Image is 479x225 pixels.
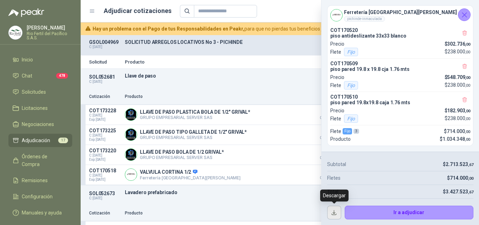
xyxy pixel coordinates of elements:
a: Solicitudes [8,85,72,99]
span: Solicitudes [22,88,46,96]
p: $ [445,48,470,56]
span: 238.000 [447,115,470,121]
a: Adjudicación17 [8,134,72,147]
p: COT173225 [89,128,121,133]
p: Cotización [89,210,121,217]
p: Producto [125,60,370,64]
div: Fijo [344,48,358,56]
span: ,00 [465,137,470,142]
p: Producto [125,93,305,100]
p: LLAVE DE PASO PLASTICA BOLA DE 1/2" GRIVAL* [140,109,250,115]
span: 548.709 [447,74,470,80]
a: Licitaciones [8,101,72,115]
img: Company Logo [125,169,137,180]
p: $ [444,127,470,135]
p: piso pared 19.8 x 19.8 cja 1.76 mts [330,66,470,72]
span: Exp: [DATE] [89,138,121,142]
p: Precio [330,107,344,114]
span: 2.713.523 [446,161,473,167]
p: Precio [309,93,344,100]
p: SOL052673 [89,191,121,196]
p: $ [443,160,473,168]
span: 478 [56,73,68,79]
p: Ferretería [GEOGRAPHIC_DATA][PERSON_NAME] [140,175,241,180]
span: Negociaciones [22,120,54,128]
p: GRUPO EMPRESARIAL SERVER SAS [140,135,247,140]
p: Producto [125,210,305,217]
span: ,67 [468,190,473,194]
span: Exp: [DATE] [89,178,121,182]
img: Company Logo [125,109,137,120]
p: Precio [330,73,344,81]
span: Chat [22,72,32,80]
p: COT170518 [89,168,121,173]
p: Flete [330,81,359,90]
p: GRUPO EMPRESARIAL SERVER SAS [140,115,250,120]
p: GRUPO EMPRESARIAL SERVER SAS [140,155,224,160]
span: 1.034.348 [443,136,470,142]
span: Crédito 30 días [309,156,344,160]
span: Exp: [DATE] [89,158,121,162]
span: C: [DATE] [89,153,121,158]
p: Rio Fertil del Pacífico S.A.S. [27,32,72,40]
a: Manuales y ayuda [8,206,72,219]
span: 17 [58,138,68,143]
div: Descargar [320,190,349,201]
p: Solicitud [89,60,121,64]
span: ,00 [465,83,470,88]
span: 714.000 [447,128,470,134]
p: Subtotal [327,160,346,168]
a: Chat478 [8,69,72,82]
span: ,00 [468,176,473,181]
span: ,00 [465,42,470,47]
p: Producto [330,135,351,143]
p: COT170510 [330,94,470,100]
p: Flete [330,48,359,56]
span: ,00 [465,130,470,134]
p: SOL052681 [89,74,121,80]
b: Hay un problema con el Pago de tus Responsabilidades en Peakr, [93,26,244,32]
span: Crédito 30 días [309,136,344,140]
p: Fletes [327,174,340,182]
p: COT170509 [330,61,470,66]
img: Company Logo [125,129,137,140]
span: ,00 [465,109,470,113]
p: C: [DATE] [89,80,121,84]
p: GSOL004969 [89,39,121,45]
p: $ [445,107,471,114]
span: para que no pierdas tus beneficios [93,25,369,33]
p: piso antideslizante 33x33 blanco [330,33,470,39]
span: Manuales y ayuda [22,209,62,217]
a: Configuración [8,190,72,203]
img: Company Logo [9,26,22,39]
span: Exp: [DATE] [89,118,121,122]
a: Negociaciones [8,118,72,131]
p: $ [445,81,470,90]
p: Precio [309,210,344,217]
img: Company Logo [125,149,137,160]
span: 238.000 [447,82,470,88]
p: COT173228 [89,108,121,113]
p: SOLICITUD ARREGLOS LOCATIVOS No 3 - PICHINDE [125,39,370,45]
span: 238.000 [447,49,470,54]
span: Remisiones [22,177,48,184]
p: Lavadero prefabricado [125,190,370,195]
p: $ 83.252 [309,168,344,180]
p: COT173220 [89,148,121,153]
div: Fijo [344,81,358,90]
p: Flete [330,114,359,123]
span: Crédito 30 días [309,176,344,180]
span: 3.427.523 [446,189,473,194]
div: Fijo [344,114,358,123]
p: Cotización [89,93,121,100]
span: C: [DATE] [89,173,121,178]
p: Llave de paso [125,73,370,79]
span: Inicio [22,56,33,64]
p: $ [440,135,470,143]
p: $ 73.792 [309,128,344,140]
p: [PERSON_NAME] [27,25,72,30]
span: Adjudicación [22,137,50,144]
span: C: [DATE] [89,133,121,138]
div: 3 [353,129,359,134]
p: $ [445,114,470,123]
